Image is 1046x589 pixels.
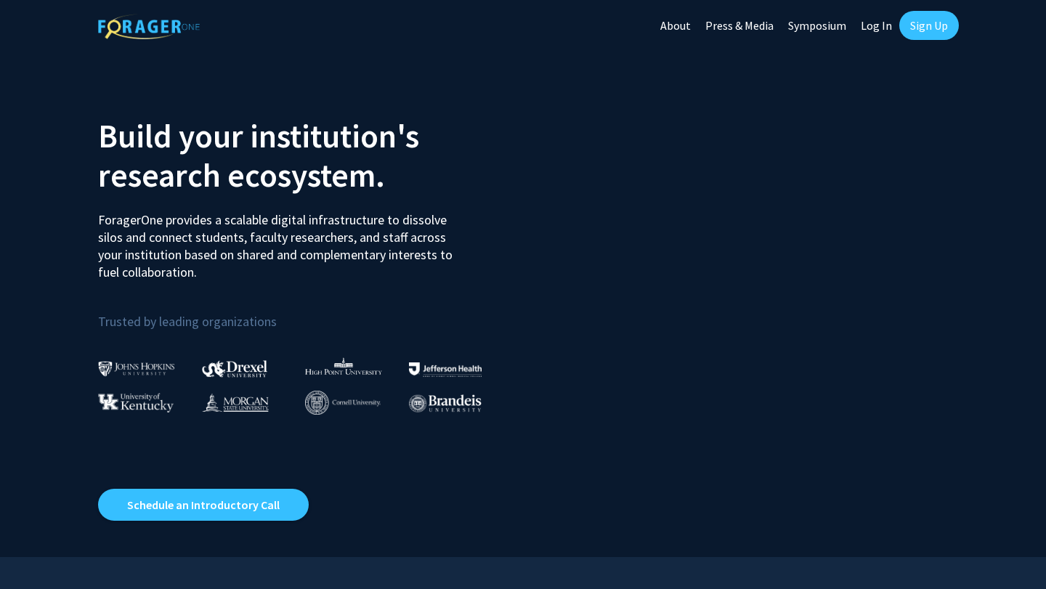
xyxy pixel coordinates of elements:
[409,362,482,376] img: Thomas Jefferson University
[98,200,463,281] p: ForagerOne provides a scalable digital infrastructure to dissolve silos and connect students, fac...
[98,116,512,195] h2: Build your institution's research ecosystem.
[98,489,309,521] a: Opens in a new tab
[98,293,512,333] p: Trusted by leading organizations
[98,393,174,413] img: University of Kentucky
[202,360,267,377] img: Drexel University
[305,391,381,415] img: Cornell University
[202,393,269,412] img: Morgan State University
[98,361,175,376] img: Johns Hopkins University
[899,11,959,40] a: Sign Up
[409,394,482,413] img: Brandeis University
[305,357,382,375] img: High Point University
[98,14,200,39] img: ForagerOne Logo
